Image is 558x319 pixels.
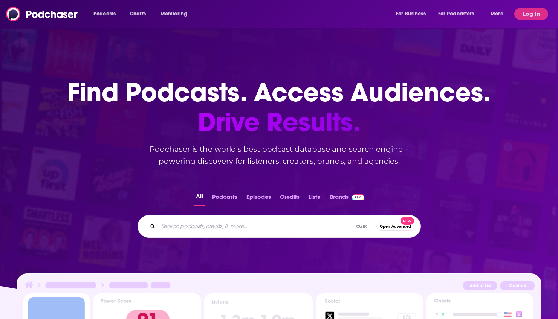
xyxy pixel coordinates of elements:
[93,9,116,19] span: Podcasts
[155,8,197,20] button: open menu
[67,107,491,137] span: Drive Results.
[67,78,491,137] h1: Find Podcasts. Access Audiences.
[380,224,411,229] span: Open Advanced
[376,222,414,231] button: Open AdvancedNew
[244,191,273,206] button: Episodes
[6,7,78,21] img: Podchaser - Follow, Share and Rate Podcasts
[438,9,474,19] span: For Podcasters
[353,221,370,232] span: Ctrl K
[396,9,426,19] span: For Business
[391,8,435,20] button: open menu
[128,143,430,167] h2: Podchaser is the world’s best podcast database and search engine – powering discovery for listene...
[138,215,421,238] div: Search podcasts, credits, & more...
[88,8,125,20] button: open menu
[23,280,534,293] img: Podcast Insights Header
[330,191,365,206] a: BrandsPodchaser Pro
[278,191,302,206] button: Credits
[514,8,548,20] button: Log In
[210,191,240,206] button: Podcasts
[125,8,150,20] a: Charts
[130,9,146,19] span: Charts
[161,9,187,19] span: Monitoring
[485,8,513,20] button: open menu
[158,220,353,232] input: Search podcasts, credits, & more...
[491,9,503,19] span: More
[401,217,414,225] span: New
[194,191,205,206] button: All
[433,8,485,20] button: open menu
[306,191,322,206] button: Lists
[352,194,365,200] img: Podchaser Pro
